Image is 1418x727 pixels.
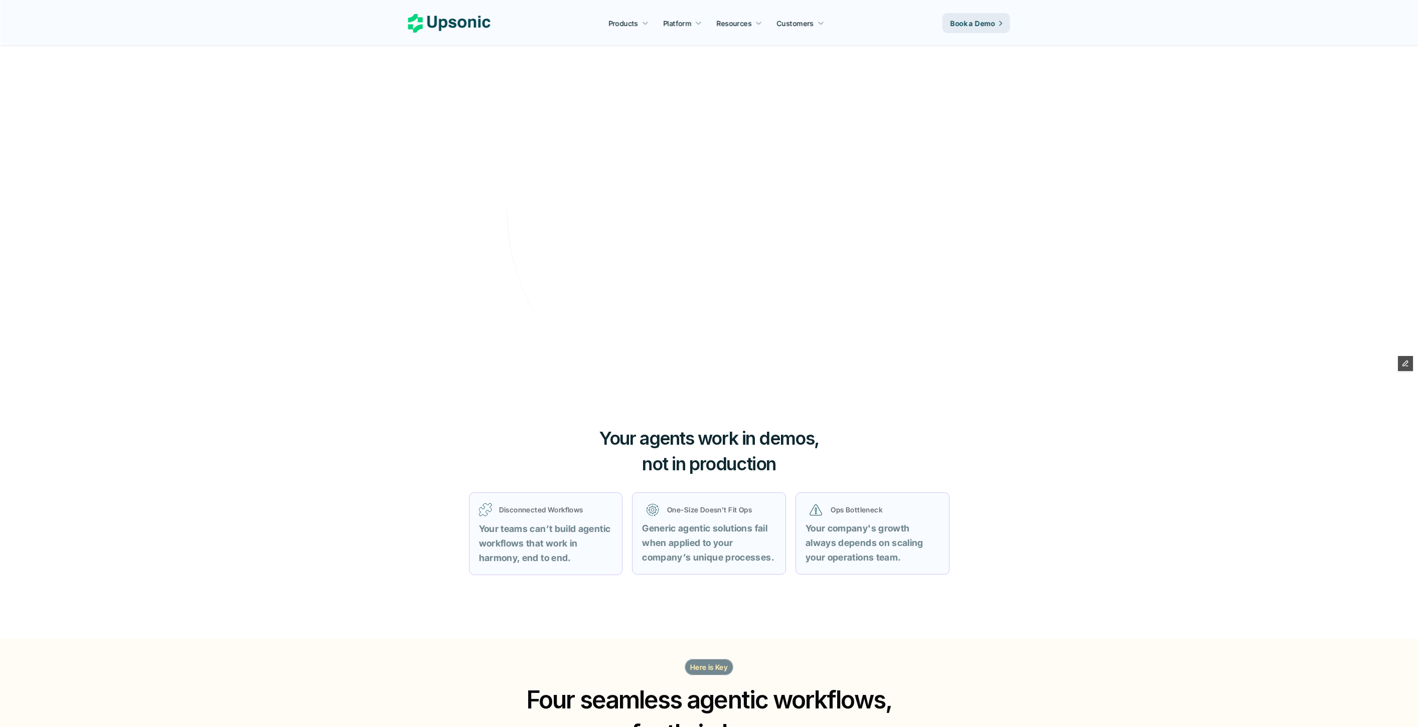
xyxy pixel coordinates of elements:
[642,523,774,563] strong: Generic agentic solutions fail when applied to your company’s unique processes.
[717,18,752,29] p: Resources
[663,18,691,29] p: Platform
[546,182,872,212] p: From onboarding to compliance to settlement to autonomous control. Work with %82 more efficiency ...
[777,18,814,29] p: Customers
[679,249,732,266] p: Book a Demo
[499,504,613,515] p: Disconnected Workflows
[479,523,613,563] strong: Your teams can’t build agentic workflows that work in harmony, end to end.
[667,243,751,273] a: Book a Demo
[608,18,638,29] p: Products
[667,504,771,515] p: One-Size Doesn’t Fit Ops
[599,427,819,449] span: Your agents work in demos,
[806,523,925,563] strong: Your company's growth always depends on scaling your operations team.
[1398,356,1413,371] button: Edit Framer Content
[642,453,776,475] span: not in production
[690,662,728,672] p: Here is Key
[831,504,935,515] p: Ops Bottleneck
[534,83,884,152] h2: Agentic AI Platform for FinTech Operations
[942,13,1010,33] a: Book a Demo
[602,14,655,32] a: Products
[951,18,995,29] p: Book a Demo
